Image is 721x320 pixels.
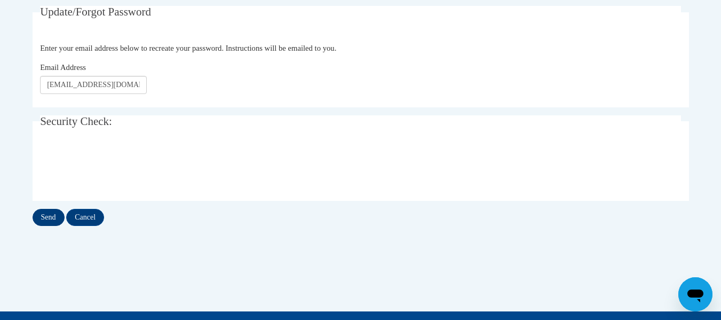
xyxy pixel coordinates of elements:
[33,209,65,226] input: Send
[40,44,336,52] span: Enter your email address below to recreate your password. Instructions will be emailed to you.
[40,5,151,18] span: Update/Forgot Password
[40,146,202,188] iframe: reCAPTCHA
[40,76,147,94] input: Email
[40,115,112,128] span: Security Check:
[40,63,86,72] span: Email Address
[678,277,712,311] iframe: Button to launch messaging window
[66,209,104,226] input: Cancel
